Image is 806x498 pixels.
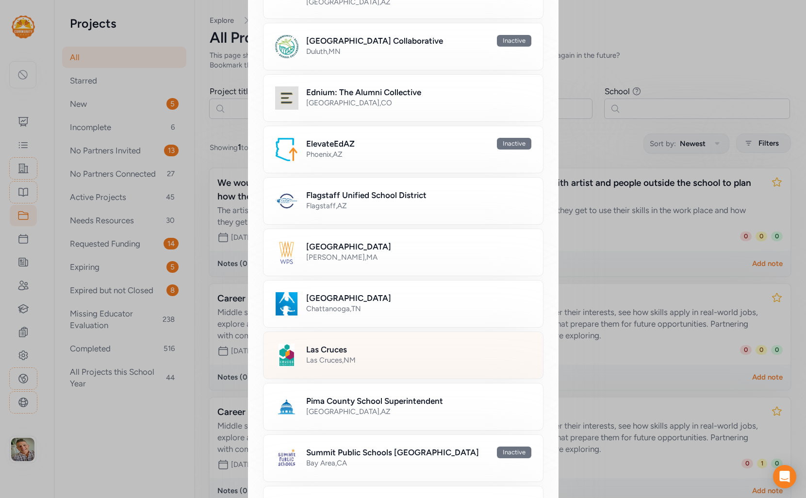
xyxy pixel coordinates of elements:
[497,35,531,47] div: Inactive
[306,98,531,108] div: [GEOGRAPHIC_DATA] , CO
[306,241,391,252] h2: [GEOGRAPHIC_DATA]
[275,447,298,470] img: Logo
[275,138,298,161] img: Logo
[306,292,391,304] h2: [GEOGRAPHIC_DATA]
[306,355,531,365] div: Las Cruces , NM
[306,138,355,149] h2: ElevateEdAZ
[306,201,531,211] div: Flagstaff , AZ
[275,395,298,418] img: Logo
[306,47,531,56] div: Duluth , MN
[306,458,531,468] div: Bay Area , CA
[306,149,531,159] div: Phoenix , AZ
[306,344,347,355] h2: Las Cruces
[275,344,298,367] img: Logo
[497,447,531,458] div: Inactive
[306,86,421,98] h2: Ednium: The Alumni Collective
[275,86,298,110] img: Logo
[275,35,298,58] img: Logo
[306,304,531,314] div: Chattanooga , TN
[275,241,298,264] img: Logo
[275,189,298,213] img: Logo
[306,447,479,458] h2: Summit Public Schools [GEOGRAPHIC_DATA]
[497,138,531,149] div: Inactive
[306,189,427,201] h2: Flagstaff Unified School District
[773,465,796,488] div: Open Intercom Messenger
[306,395,443,407] h2: Pima County School Superintendent
[275,292,298,315] img: Logo
[306,407,531,416] div: [GEOGRAPHIC_DATA] , AZ
[306,252,531,262] div: [PERSON_NAME] , MA
[306,35,443,47] h2: [GEOGRAPHIC_DATA] Collaborative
